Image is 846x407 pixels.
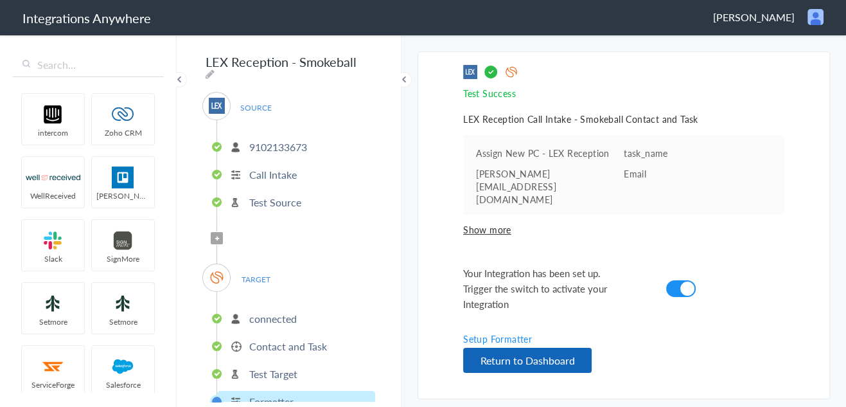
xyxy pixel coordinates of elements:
[476,147,624,159] pre: Assign New PC - LEX Reception
[463,223,784,236] span: Show more
[249,140,307,154] p: 9102133673
[13,53,164,77] input: Search...
[463,87,784,100] p: Test Success
[26,167,80,188] img: wr-logo.svg
[22,9,151,27] h1: Integrations Anywhere
[249,339,327,354] p: Contact and Task
[96,230,150,251] img: signmore-logo.png
[249,167,297,182] p: Call Intake
[463,65,477,79] img: source
[22,127,84,138] span: intercom
[807,9,824,25] img: user.png
[26,293,80,314] img: setmoreNew.jpg
[463,113,784,125] h5: LEX Reception Call Intake - Smokeball Contact and Task
[96,104,150,125] img: zoho-logo.svg
[476,167,624,206] pre: [PERSON_NAME][EMAIL_ADDRESS][DOMAIN_NAME]
[26,230,80,251] img: slack-logo.svg
[92,316,154,327] span: Setmore
[249,366,297,381] p: Test Target
[22,379,84,390] span: ServiceForge
[624,213,771,226] p: Number
[231,99,280,116] span: SOURCE
[463,348,592,373] button: Return to Dashboard
[92,253,154,264] span: SignMore
[22,190,84,201] span: WellReceived
[249,311,297,326] p: connected
[92,190,154,201] span: [PERSON_NAME]
[231,271,280,288] span: TARGET
[209,98,225,114] img: lex-app-logo.svg
[463,332,532,345] a: Setup Formatter
[26,104,80,125] img: intercom-logo.svg
[209,269,225,285] img: smokeball.svg
[476,213,624,226] pre: 1122442233
[624,167,771,180] p: Email
[26,356,80,377] img: serviceforge-icon.png
[249,195,301,210] p: Test Source
[22,253,84,264] span: Slack
[92,379,154,390] span: Salesforce
[96,167,150,188] img: trello.png
[96,293,150,314] img: setmoreNew.jpg
[96,356,150,377] img: salesforce-logo.svg
[22,316,84,327] span: Setmore
[713,10,795,24] span: [PERSON_NAME]
[92,127,154,138] span: Zoho CRM
[504,65,518,79] img: target
[624,147,771,159] p: task_name
[463,266,630,312] span: Your Integration has been set up. Trigger the switch to activate your Integration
